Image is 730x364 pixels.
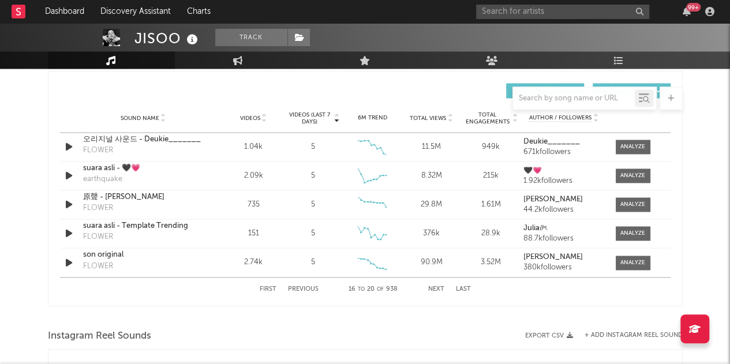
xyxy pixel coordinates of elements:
span: of [377,286,384,291]
div: 5 [310,199,315,211]
div: FLOWER [83,261,113,272]
button: Next [428,286,444,292]
span: Videos (last 7 days) [286,111,332,125]
div: 5 [310,170,315,182]
div: 5 [310,257,315,268]
div: 8.32M [405,170,458,182]
div: 90.9M [405,257,458,268]
input: Search by song name or URL [513,94,635,103]
div: 949k [464,141,518,153]
span: to [358,286,365,291]
button: Track [215,29,287,46]
div: 215k [464,170,518,182]
div: 5 [310,228,315,239]
strong: Julia𝜗ৎ [523,224,547,232]
div: 735 [227,199,280,211]
a: son original [83,249,204,261]
span: Total Engagements [464,111,511,125]
div: JISOO [134,29,201,48]
div: earthquake [83,174,122,185]
strong: [PERSON_NAME] [523,196,583,203]
div: FLOWER [83,145,113,156]
input: Search for artists [476,5,649,19]
div: FLOWER [83,202,113,214]
div: 11.5M [405,141,458,153]
strong: 🖤💗 [523,167,542,174]
div: 99 + [686,3,701,12]
button: Last [456,286,471,292]
a: suara asli - Template Trending [83,220,204,232]
div: 6M Trend [345,114,399,122]
a: Julia𝜗ৎ [523,224,604,232]
a: 오리지널 사운드 - Deukie_______ [83,134,204,145]
div: 2.74k [227,257,280,268]
div: 29.8M [405,199,458,211]
button: Export CSV [525,332,573,339]
div: 28.9k [464,228,518,239]
div: 88.7k followers [523,235,604,243]
a: suara asli - 🖤💗 [83,163,204,174]
span: Total Views [410,115,446,122]
div: 1.61M [464,199,518,211]
div: 3.52M [464,257,518,268]
span: Sound Name [121,115,159,122]
a: 原聲 - [PERSON_NAME] [83,192,204,203]
div: 380k followers [523,264,604,272]
div: 1.92k followers [523,177,604,185]
div: + Add Instagram Reel Sound [573,332,683,339]
span: Videos [240,115,260,122]
a: 🖤💗 [523,167,604,175]
strong: Deukie_______ [523,138,580,145]
button: 99+ [683,7,691,16]
div: 5 [310,141,315,153]
a: [PERSON_NAME] [523,253,604,261]
a: [PERSON_NAME] [523,196,604,204]
button: + Add Instagram Reel Sound [585,332,683,339]
div: 1.04k [227,141,280,153]
span: Instagram Reel Sounds [48,329,151,343]
strong: [PERSON_NAME] [523,253,583,261]
a: Deukie_______ [523,138,604,146]
button: Previous [288,286,319,292]
button: First [260,286,276,292]
span: Author / Followers [529,114,592,122]
div: 376k [405,228,458,239]
div: 151 [227,228,280,239]
button: Official(4) [593,83,671,98]
div: 2.09k [227,170,280,182]
div: 16 20 938 [342,282,405,296]
div: FLOWER [83,231,113,243]
div: 44.2k followers [523,206,604,214]
button: UGC(934) [506,83,584,98]
div: 671k followers [523,148,604,156]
